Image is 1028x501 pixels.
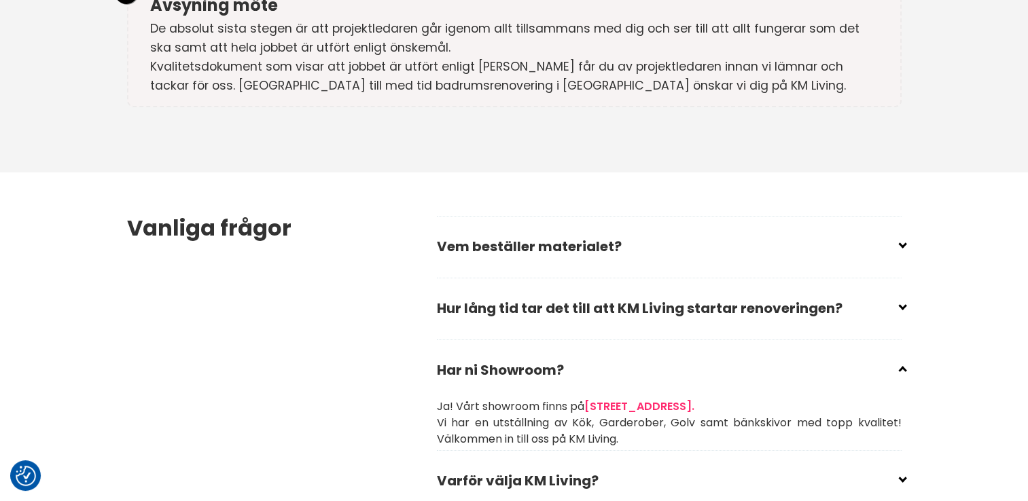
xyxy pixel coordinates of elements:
[584,398,694,414] a: [STREET_ADDRESS].
[437,352,902,398] h2: Har ni Showroom?
[437,398,902,415] p: Ja! Vårt showroom finns på
[16,466,36,486] button: Samtyckesinställningar
[437,229,902,275] h2: Vem beställer materialet?
[437,291,902,337] h2: Hur lång tid tar det till att KM Living startar renoveringen?
[437,415,902,447] p: Vi har en utställning av Kök, Garderober, Golv samt bänkskivor med topp kvalitet! Välkommen in ti...
[150,19,879,95] p: De absolut sista stegen är att projektledaren går igenom allt tillsammans med dig och ser till at...
[16,466,36,486] img: Revisit consent button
